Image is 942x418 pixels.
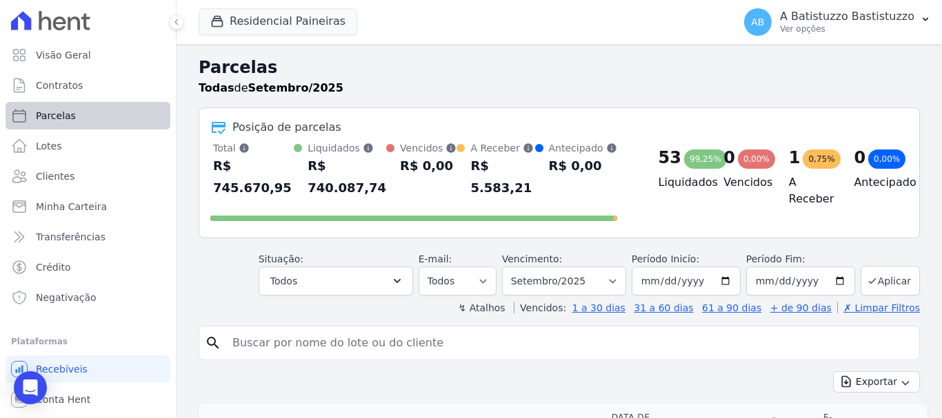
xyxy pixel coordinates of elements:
i: search [205,335,221,351]
h4: Vencidos [723,174,767,191]
span: Contratos [36,79,83,92]
a: Contratos [6,72,170,99]
span: Todos [270,273,297,289]
div: R$ 745.670,95 [213,155,294,199]
h4: A Receber [789,174,832,207]
h4: Liquidados [659,174,702,191]
div: 0,00% [738,149,775,169]
div: 0 [854,147,865,169]
button: Residencial Paineiras [199,8,357,34]
label: Vencidos: [514,302,566,313]
label: E-mail: [419,253,452,264]
span: Clientes [36,169,74,183]
div: 1 [789,147,801,169]
button: AB A Batistuzzo Bastistuzzo Ver opções [733,3,942,41]
p: de [199,80,343,96]
span: Negativação [36,291,97,304]
a: ✗ Limpar Filtros [837,302,920,313]
div: Vencidos [400,141,457,155]
div: R$ 0,00 [400,155,457,177]
h2: Parcelas [199,55,920,80]
button: Aplicar [861,266,920,295]
div: Liquidados [308,141,386,155]
span: Crédito [36,260,71,274]
div: Posição de parcelas [232,119,341,136]
div: 0,75% [803,149,840,169]
button: Exportar [833,371,920,393]
label: Período Inicío: [632,253,699,264]
span: Minha Carteira [36,200,107,213]
span: Parcelas [36,109,76,123]
span: AB [751,17,764,27]
p: Ver opções [780,23,914,34]
input: Buscar por nome do lote ou do cliente [224,329,914,357]
strong: Setembro/2025 [248,81,343,94]
label: Período Fim: [746,252,855,267]
div: R$ 0,00 [549,155,617,177]
a: Visão Geral [6,41,170,69]
a: + de 90 dias [770,302,832,313]
a: Transferências [6,223,170,251]
a: Parcelas [6,102,170,129]
a: Conta Hent [6,386,170,413]
span: Visão Geral [36,48,91,62]
button: Todos [259,267,413,295]
div: Open Intercom Messenger [14,371,47,404]
div: R$ 740.087,74 [308,155,386,199]
div: R$ 5.583,21 [470,155,534,199]
a: Negativação [6,284,170,311]
strong: Todas [199,81,234,94]
div: 0 [723,147,735,169]
div: 99,25% [684,149,727,169]
div: 0,00% [868,149,905,169]
label: Situação: [259,253,303,264]
a: 1 a 30 dias [572,302,625,313]
span: Recebíveis [36,362,88,376]
label: ↯ Atalhos [458,302,505,313]
a: Lotes [6,132,170,160]
a: Crédito [6,253,170,281]
div: A Receber [470,141,534,155]
label: Vencimento: [502,253,562,264]
span: Transferências [36,230,106,244]
span: Lotes [36,139,62,153]
a: 31 a 60 dias [634,302,693,313]
div: Total [213,141,294,155]
span: Conta Hent [36,393,90,406]
h4: Antecipado [854,174,897,191]
p: A Batistuzzo Bastistuzzo [780,10,914,23]
a: 61 a 90 dias [702,302,761,313]
div: Antecipado [549,141,617,155]
a: Recebíveis [6,355,170,383]
div: Plataformas [11,333,165,350]
a: Clientes [6,163,170,190]
div: 53 [659,147,681,169]
a: Minha Carteira [6,193,170,220]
